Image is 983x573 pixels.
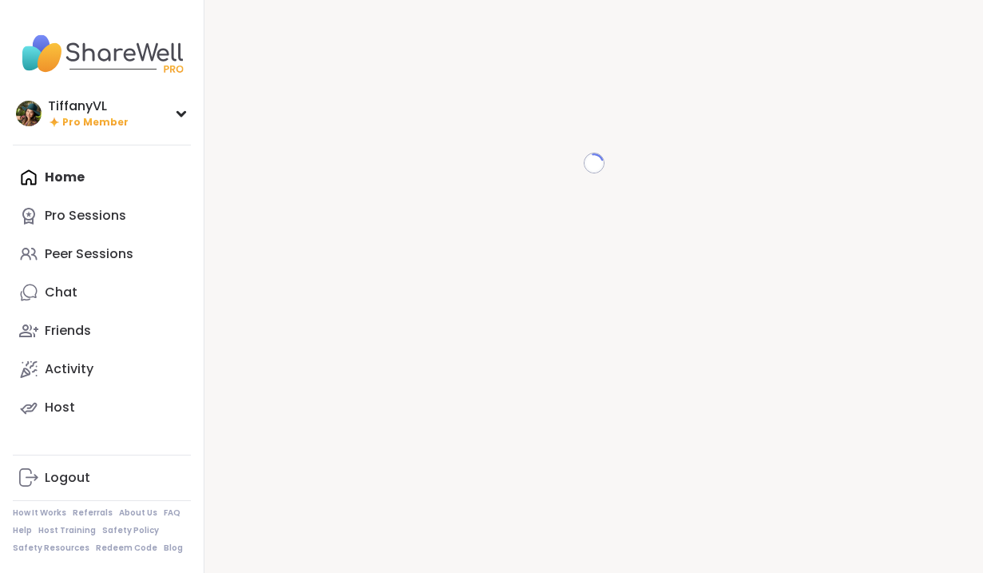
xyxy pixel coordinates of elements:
a: Redeem Code [96,543,157,554]
span: Pro Member [62,116,129,129]
a: Referrals [73,507,113,519]
div: Logout [45,469,90,487]
img: TiffanyVL [16,101,42,126]
div: TiffanyVL [48,97,129,115]
a: FAQ [164,507,180,519]
a: About Us [119,507,157,519]
div: Pro Sessions [45,207,126,225]
div: Host [45,399,75,416]
div: Friends [45,322,91,340]
a: How It Works [13,507,66,519]
div: Activity [45,360,93,378]
img: ShareWell Nav Logo [13,26,191,82]
a: Activity [13,350,191,388]
div: Peer Sessions [45,245,133,263]
a: Host Training [38,525,96,536]
a: Friends [13,312,191,350]
a: Help [13,525,32,536]
a: Safety Policy [102,525,159,536]
a: Logout [13,459,191,497]
a: Chat [13,273,191,312]
div: Chat [45,284,77,301]
a: Host [13,388,191,427]
a: Pro Sessions [13,197,191,235]
a: Blog [164,543,183,554]
a: Peer Sessions [13,235,191,273]
a: Safety Resources [13,543,89,554]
